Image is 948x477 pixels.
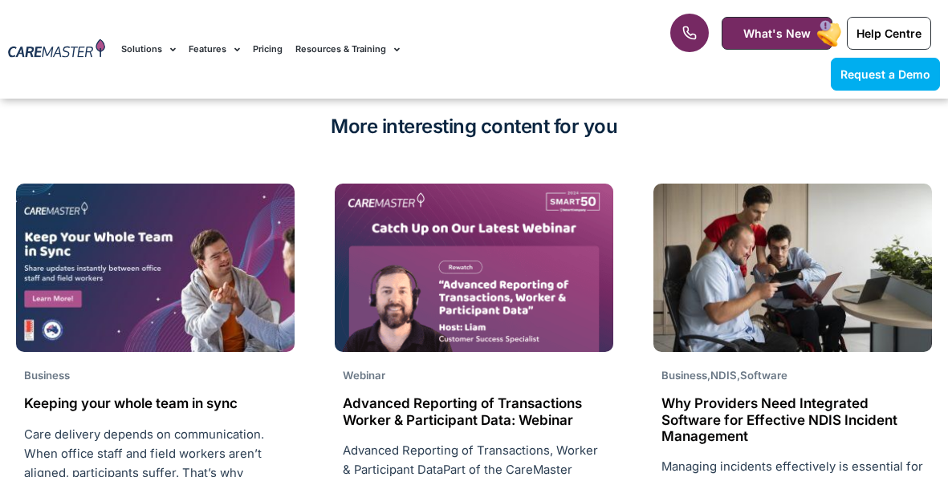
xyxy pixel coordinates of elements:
img: man-wheelchair-working-front-view [653,184,932,352]
a: Solutions [121,22,176,76]
nav: Menu [121,22,604,76]
span: Help Centre [856,26,922,40]
a: What's New [722,17,832,50]
span: Request a Demo [840,67,930,81]
span: , , [661,369,787,382]
a: Request a Demo [831,58,940,91]
img: REWATCH Advanced Reporting of Transactions, Worker & Participant Data_Website Thumb [335,184,613,352]
h2: Keeping your whole team in sync [24,395,287,411]
img: CareMaster Logo [8,38,105,60]
span: Business [24,369,70,382]
span: NDIS [710,369,737,382]
span: Business [661,369,707,382]
h2: Why Providers Need Integrated Software for Effective NDIS Incident Management [661,395,924,444]
a: Features [189,22,240,76]
h2: More interesting content for you [8,114,940,139]
span: Software [740,369,787,382]
a: Pricing [253,22,283,76]
h2: Advanced Reporting of Transactions Worker & Participant Data: Webinar [343,395,605,428]
span: What's New [743,26,811,40]
span: Webinar [343,369,385,382]
img: CM Generic Facebook Post-6 [16,184,295,352]
a: Help Centre [847,17,931,50]
a: Resources & Training [295,22,400,76]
